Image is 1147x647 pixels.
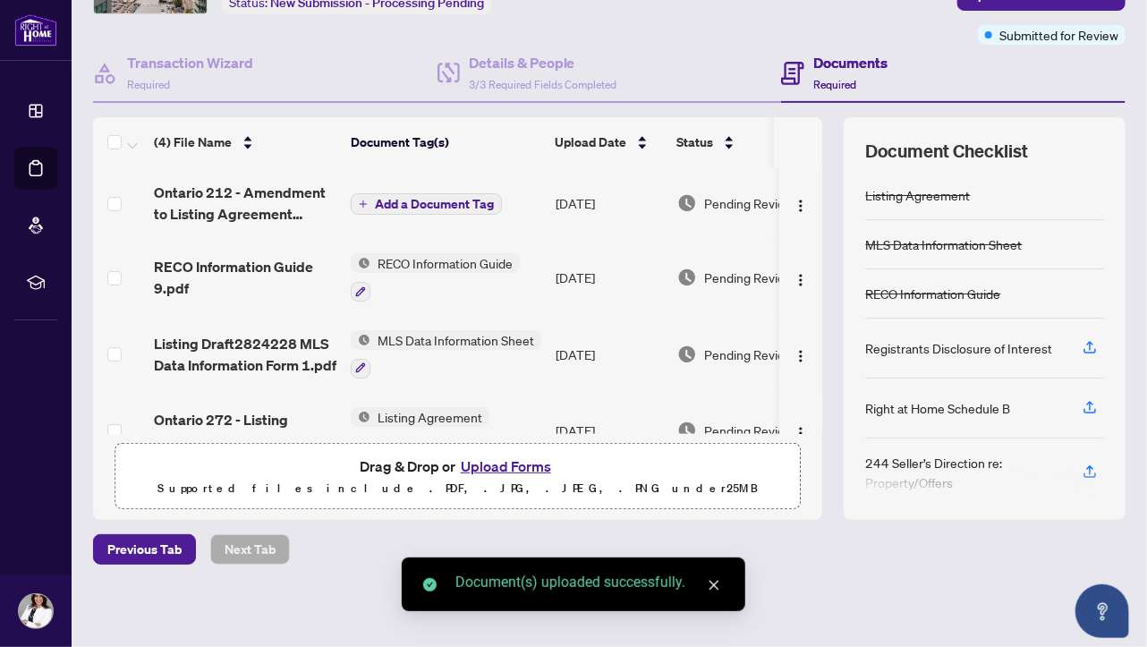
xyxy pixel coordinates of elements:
div: Registrants Disclosure of Interest [865,338,1052,358]
button: Logo [786,340,815,369]
span: Upload Date [555,132,626,152]
button: Status IconRECO Information Guide [351,253,520,302]
img: logo [14,13,57,47]
img: Document Status [677,193,697,213]
button: Add a Document Tag [351,193,502,215]
span: Drag & Drop orUpload FormsSupported files include .PDF, .JPG, .JPEG, .PNG under25MB [115,444,800,510]
img: Status Icon [351,253,370,273]
span: plus [359,200,368,209]
span: RECO Information Guide 9.pdf [154,256,336,299]
span: Required [813,78,856,91]
img: Logo [794,273,808,287]
div: MLS Data Information Sheet [865,234,1022,254]
span: Drag & Drop or [360,455,557,478]
th: Status [669,117,821,167]
th: Document Tag(s) [344,117,548,167]
span: Pending Review [704,193,794,213]
span: Ontario 212 - Amendment to Listing Agreement Authority to Offer for Lease Price Change_Extensi 1.pdf [154,182,336,225]
span: Pending Review [704,345,794,364]
span: 3/3 Required Fields Completed [469,78,617,91]
span: MLS Data Information Sheet [370,330,541,350]
h4: Details & People [469,52,617,73]
button: Next Tab [210,534,290,565]
button: Logo [786,263,815,292]
img: Status Icon [351,407,370,427]
span: (4) File Name [154,132,232,152]
span: Add a Document Tag [375,198,494,210]
span: RECO Information Guide [370,253,520,273]
img: Status Icon [351,330,370,350]
div: Document(s) uploaded successfully. [455,572,724,593]
div: Right at Home Schedule B [865,398,1010,418]
h4: Transaction Wizard [127,52,253,73]
button: Previous Tab [93,534,196,565]
span: Previous Tab [107,535,182,564]
button: Logo [786,189,815,217]
img: Profile Icon [19,594,53,628]
button: Status IconMLS Data Information Sheet [351,330,541,379]
img: Document Status [677,345,697,364]
td: [DATE] [548,239,670,316]
button: Add a Document Tag [351,192,502,216]
img: Document Status [677,268,697,287]
span: Status [676,132,713,152]
span: check-circle [423,578,437,592]
button: Logo [786,416,815,445]
p: Supported files include .PDF, .JPG, .JPEG, .PNG under 25 MB [126,478,789,499]
button: Open asap [1075,584,1129,638]
div: Listing Agreement [865,185,970,205]
img: Logo [794,199,808,213]
div: RECO Information Guide [865,284,1000,303]
td: [DATE] [548,316,670,393]
span: Submitted for Review [999,25,1118,45]
th: (4) File Name [147,117,344,167]
span: Pending Review [704,421,794,440]
span: Listing Agreement [370,407,489,427]
img: Logo [794,426,808,440]
span: close [708,579,720,592]
div: 244 Seller’s Direction re: Property/Offers [865,453,1061,492]
img: Document Status [677,421,697,440]
span: Required [127,78,170,91]
img: Logo [794,349,808,363]
th: Upload Date [548,117,669,167]
button: Status IconListing Agreement [351,407,489,455]
td: [DATE] [548,393,670,470]
td: [DATE] [548,167,670,239]
span: Listing Draft2824228 MLS Data Information Form 1.pdf [154,333,336,376]
a: Close [704,575,724,595]
span: Pending Review [704,268,794,287]
span: Ontario 272 - Listing Agreement - Landlord Designated Representation Agreement Authority to Offer... [154,409,336,452]
h4: Documents [813,52,888,73]
span: Document Checklist [865,139,1028,164]
button: Upload Forms [455,455,557,478]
